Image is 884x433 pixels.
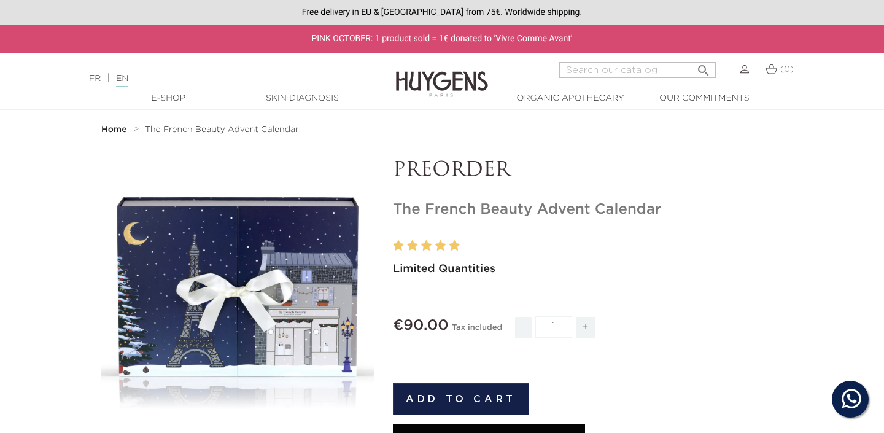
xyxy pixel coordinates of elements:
[241,92,363,105] a: Skin Diagnosis
[396,52,488,99] img: Huygens
[89,74,101,83] a: FR
[145,125,298,135] a: The French Beauty Advent Calendar
[101,125,127,134] strong: Home
[393,263,495,275] strong: Limited Quantities
[393,318,449,333] span: €90.00
[509,92,632,105] a: Organic Apothecary
[116,74,128,87] a: EN
[449,237,460,255] label: 5
[515,317,532,338] span: -
[643,92,766,105] a: Our commitments
[692,58,715,75] button: 
[452,314,502,348] div: Tax included
[393,159,783,182] p: PREORDER
[393,201,783,219] h1: The French Beauty Advent Calendar
[535,316,572,338] input: Quantity
[407,237,418,255] label: 2
[559,62,716,78] input: Search
[696,60,711,74] i: 
[421,237,432,255] label: 3
[435,237,446,255] label: 4
[780,65,794,74] span: (0)
[83,71,359,86] div: |
[393,383,529,415] button: Add to cart
[107,92,230,105] a: E-Shop
[393,237,404,255] label: 1
[576,317,595,338] span: +
[101,125,130,135] a: Home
